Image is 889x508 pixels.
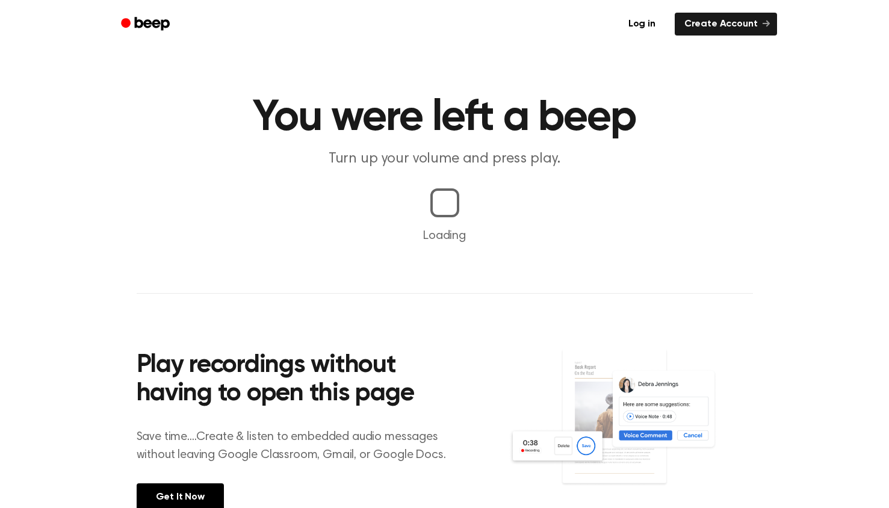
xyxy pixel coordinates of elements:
[214,149,676,169] p: Turn up your volume and press play.
[675,13,777,36] a: Create Account
[616,10,668,38] a: Log in
[113,13,181,36] a: Beep
[137,96,753,140] h1: You were left a beep
[137,428,461,464] p: Save time....Create & listen to embedded audio messages without leaving Google Classroom, Gmail, ...
[137,352,461,409] h2: Play recordings without having to open this page
[14,227,875,245] p: Loading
